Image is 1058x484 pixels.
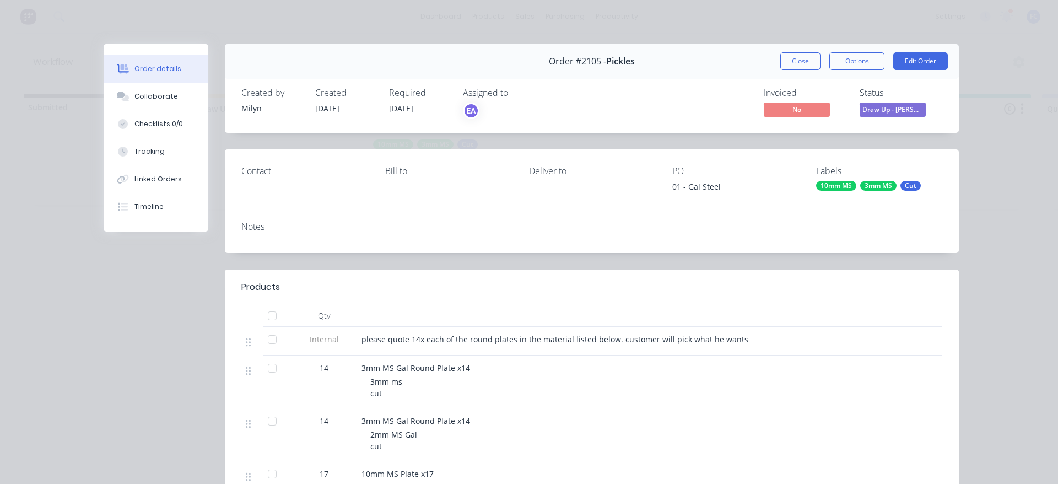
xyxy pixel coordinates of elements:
[134,119,183,129] div: Checklists 0/0
[241,166,368,176] div: Contact
[389,88,450,98] div: Required
[241,88,302,98] div: Created by
[764,103,830,116] span: No
[529,166,655,176] div: Deliver to
[780,52,821,70] button: Close
[829,52,884,70] button: Options
[104,110,208,138] button: Checklists 0/0
[295,334,353,345] span: Internal
[606,56,635,67] span: Pickles
[893,52,948,70] button: Edit Order
[385,166,511,176] div: Bill to
[900,181,921,191] div: Cut
[672,181,798,196] div: 01 - Gal Steel
[241,222,942,232] div: Notes
[361,334,748,345] span: please quote 14x each of the round plates in the material listed below. customer will pick what h...
[361,416,470,426] span: 3mm MS Gal Round Plate x14
[361,363,470,373] span: 3mm MS Gal Round Plate x14
[860,103,926,119] button: Draw Up - [PERSON_NAME]
[816,181,856,191] div: 10mm MS
[104,138,208,165] button: Tracking
[291,305,357,327] div: Qty
[370,429,417,451] span: 2mm MS Gal cut
[315,88,376,98] div: Created
[549,56,606,67] span: Order #2105 -
[104,83,208,110] button: Collaborate
[860,88,942,98] div: Status
[320,415,328,427] span: 14
[764,88,846,98] div: Invoiced
[672,166,798,176] div: PO
[463,103,479,119] button: EA
[104,193,208,221] button: Timeline
[860,181,897,191] div: 3mm MS
[104,165,208,193] button: Linked Orders
[389,103,413,114] span: [DATE]
[320,362,328,374] span: 14
[370,377,402,399] span: 3mm ms cut
[134,147,165,157] div: Tracking
[134,92,178,101] div: Collaborate
[134,174,182,184] div: Linked Orders
[816,166,942,176] div: Labels
[320,468,328,480] span: 17
[104,55,208,83] button: Order details
[315,103,339,114] span: [DATE]
[463,88,573,98] div: Assigned to
[241,281,280,294] div: Products
[134,202,164,212] div: Timeline
[361,469,434,479] span: 10mm MS Plate x17
[860,103,926,116] span: Draw Up - [PERSON_NAME]
[241,103,302,114] div: Milyn
[134,64,181,74] div: Order details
